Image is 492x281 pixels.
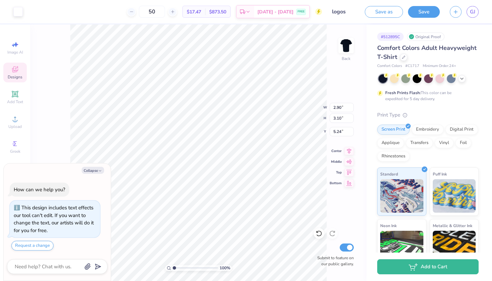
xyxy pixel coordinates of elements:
[339,39,353,52] img: Back
[408,6,440,18] button: Save
[380,170,398,178] span: Standard
[330,170,342,175] span: Top
[7,99,23,104] span: Add Text
[433,231,476,264] img: Metallic & Glitter Ink
[467,6,479,18] a: GJ
[380,231,423,264] img: Neon Ink
[209,8,226,15] span: $873.50
[327,5,360,18] input: Untitled Design
[445,125,478,135] div: Digital Print
[405,63,419,69] span: # C1717
[14,186,65,193] div: How can we help you?
[11,241,54,251] button: Request a change
[380,222,397,229] span: Neon Ink
[433,222,472,229] span: Metallic & Glitter Ink
[470,8,475,16] span: GJ
[412,125,443,135] div: Embroidery
[423,63,456,69] span: Minimum Order: 24 +
[377,138,404,148] div: Applique
[406,138,433,148] div: Transfers
[407,32,444,41] div: Original Proof
[330,149,342,153] span: Center
[139,6,165,18] input: – –
[385,90,468,102] div: This color can be expedited for 5 day delivery.
[377,111,479,119] div: Print Type
[433,170,447,178] span: Puff Ink
[257,8,294,15] span: [DATE] - [DATE]
[187,8,201,15] span: $17.47
[8,124,22,129] span: Upload
[435,138,454,148] div: Vinyl
[377,32,404,41] div: # 512895C
[7,50,23,55] span: Image AI
[330,181,342,186] span: Bottom
[82,167,104,174] button: Collapse
[314,255,354,267] label: Submit to feature on our public gallery.
[380,179,423,213] img: Standard
[10,149,20,154] span: Greek
[377,259,479,274] button: Add to Cart
[330,159,342,164] span: Middle
[365,6,403,18] button: Save as
[377,44,477,61] span: Comfort Colors Adult Heavyweight T-Shirt
[377,151,410,161] div: Rhinestones
[220,265,230,271] span: 100 %
[377,125,410,135] div: Screen Print
[14,204,94,234] div: This design includes text effects our tool can't edit. If you want to change the text, our artist...
[456,138,471,148] div: Foil
[8,74,22,80] span: Designs
[377,63,402,69] span: Comfort Colors
[433,179,476,213] img: Puff Ink
[342,56,350,62] div: Back
[385,90,421,95] strong: Fresh Prints Flash:
[298,9,305,14] span: FREE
